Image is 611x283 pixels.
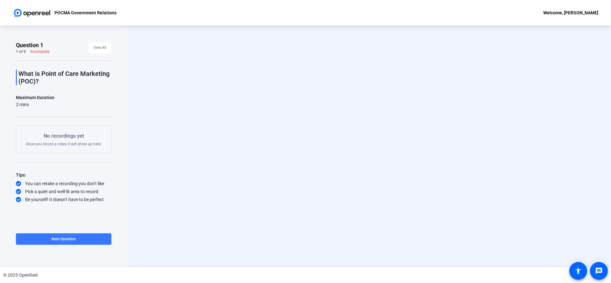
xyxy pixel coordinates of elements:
[595,267,603,275] mat-icon: message
[16,94,54,101] div: Maximum Duration
[16,49,26,54] div: 1 of 9
[543,9,598,17] div: Welcome, [PERSON_NAME]
[16,180,111,187] div: You can retake a recording you don’t like
[16,233,111,245] button: Next Question
[18,70,111,85] p: What is Point of Care Marketing (POC)?
[3,272,38,279] div: © 2025 OpenReel
[26,132,102,147] div: Once you record a video it will show up here.
[16,188,111,195] div: Pick a quiet and well-lit area to record
[88,42,111,54] button: View All
[16,101,54,108] div: 2 mins
[16,41,43,49] span: Question 1
[574,267,582,275] mat-icon: accessibility
[16,171,111,179] div: Tips:
[26,132,102,140] p: No recordings yet
[13,6,51,19] img: OpenReel logo
[30,49,49,54] div: Incomplete
[94,43,106,53] span: View All
[16,196,111,203] div: Be yourself! It doesn’t have to be perfect
[52,237,76,241] span: Next Question
[54,9,116,17] p: POCMA Government Relations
